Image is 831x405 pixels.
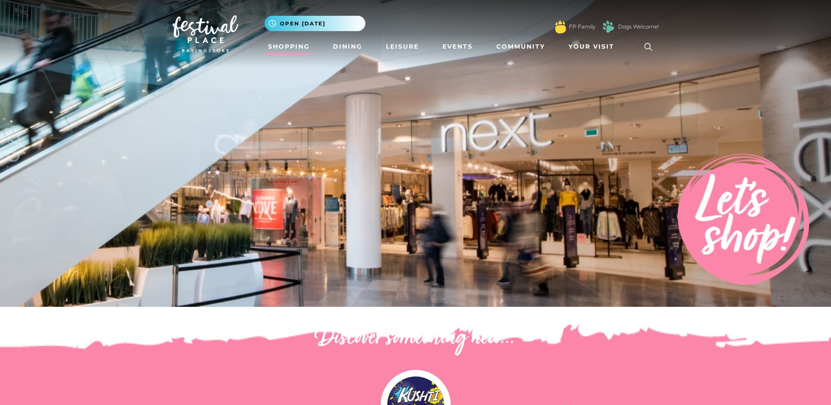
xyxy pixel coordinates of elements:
[173,324,659,352] h2: Discover something new...
[439,39,476,55] a: Events
[569,42,614,51] span: Your Visit
[265,16,365,31] button: Open [DATE]
[565,39,622,55] a: Your Visit
[382,39,422,55] a: Leisure
[280,20,325,28] span: Open [DATE]
[265,39,313,55] a: Shopping
[173,15,238,52] img: Festival Place Logo
[329,39,366,55] a: Dining
[569,23,595,31] a: FP Family
[618,23,659,31] a: Dogs Welcome!
[493,39,548,55] a: Community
